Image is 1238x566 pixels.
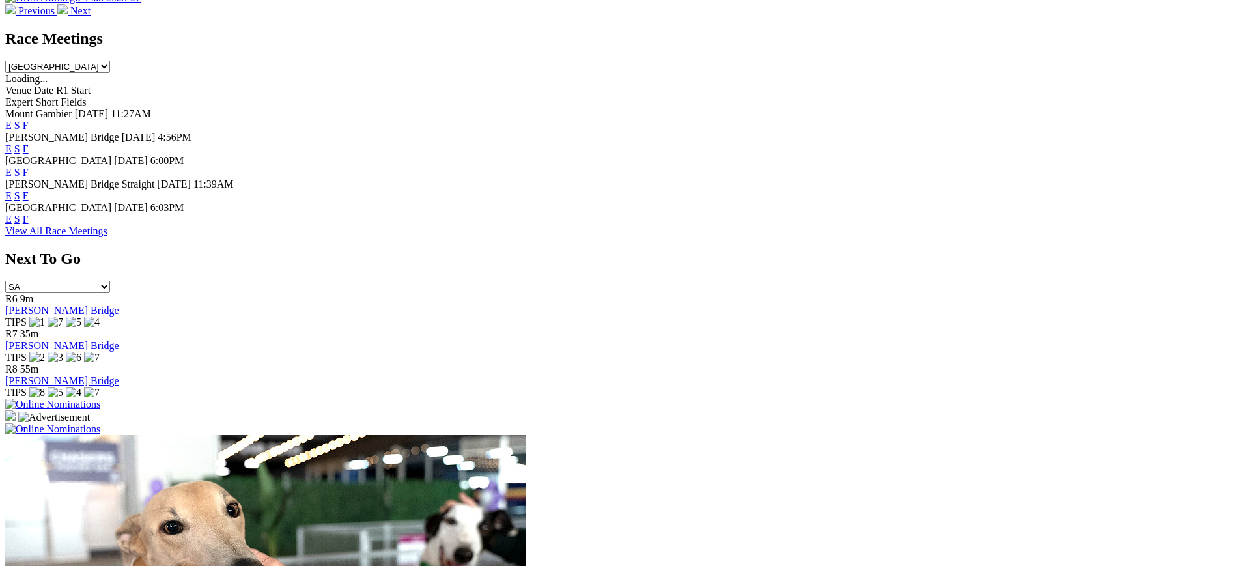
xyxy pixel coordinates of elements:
[150,155,184,166] span: 6:00PM
[5,5,57,16] a: Previous
[150,202,184,213] span: 6:03PM
[5,363,18,375] span: R8
[5,202,111,213] span: [GEOGRAPHIC_DATA]
[111,108,151,119] span: 11:27AM
[14,214,20,225] a: S
[5,250,1233,268] h2: Next To Go
[14,120,20,131] a: S
[56,85,91,96] span: R1 Start
[66,317,81,328] img: 5
[75,108,109,119] span: [DATE]
[18,412,90,423] img: Advertisement
[5,96,33,107] span: Expert
[29,317,45,328] img: 1
[20,293,33,304] span: 9m
[29,387,45,399] img: 8
[61,96,86,107] span: Fields
[158,132,191,143] span: 4:56PM
[23,143,29,154] a: F
[5,375,119,386] a: [PERSON_NAME] Bridge
[5,143,12,154] a: E
[23,120,29,131] a: F
[5,120,12,131] a: E
[5,352,27,363] span: TIPS
[5,155,111,166] span: [GEOGRAPHIC_DATA]
[5,190,12,201] a: E
[66,352,81,363] img: 6
[5,317,27,328] span: TIPS
[5,178,154,190] span: [PERSON_NAME] Bridge Straight
[157,178,191,190] span: [DATE]
[5,399,100,410] img: Online Nominations
[5,225,107,236] a: View All Race Meetings
[57,5,91,16] a: Next
[193,178,234,190] span: 11:39AM
[5,387,27,398] span: TIPS
[14,143,20,154] a: S
[5,410,16,421] img: 15187_Greyhounds_GreysPlayCentral_Resize_SA_WebsiteBanner_300x115_2025.jpg
[48,317,63,328] img: 7
[5,293,18,304] span: R6
[48,387,63,399] img: 5
[5,85,31,96] span: Venue
[66,387,81,399] img: 4
[5,108,72,119] span: Mount Gambier
[57,4,68,14] img: chevron-right-pager-white.svg
[14,167,20,178] a: S
[20,363,38,375] span: 55m
[5,340,119,351] a: [PERSON_NAME] Bridge
[5,305,119,316] a: [PERSON_NAME] Bridge
[5,4,16,14] img: chevron-left-pager-white.svg
[5,214,12,225] a: E
[122,132,156,143] span: [DATE]
[34,85,53,96] span: Date
[5,30,1233,48] h2: Race Meetings
[23,167,29,178] a: F
[18,5,55,16] span: Previous
[5,167,12,178] a: E
[84,317,100,328] img: 4
[23,214,29,225] a: F
[48,352,63,363] img: 3
[14,190,20,201] a: S
[5,132,119,143] span: [PERSON_NAME] Bridge
[5,328,18,339] span: R7
[84,387,100,399] img: 7
[84,352,100,363] img: 7
[23,190,29,201] a: F
[36,96,59,107] span: Short
[29,352,45,363] img: 2
[70,5,91,16] span: Next
[20,328,38,339] span: 35m
[5,73,48,84] span: Loading...
[114,155,148,166] span: [DATE]
[114,202,148,213] span: [DATE]
[5,423,100,435] img: Online Nominations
